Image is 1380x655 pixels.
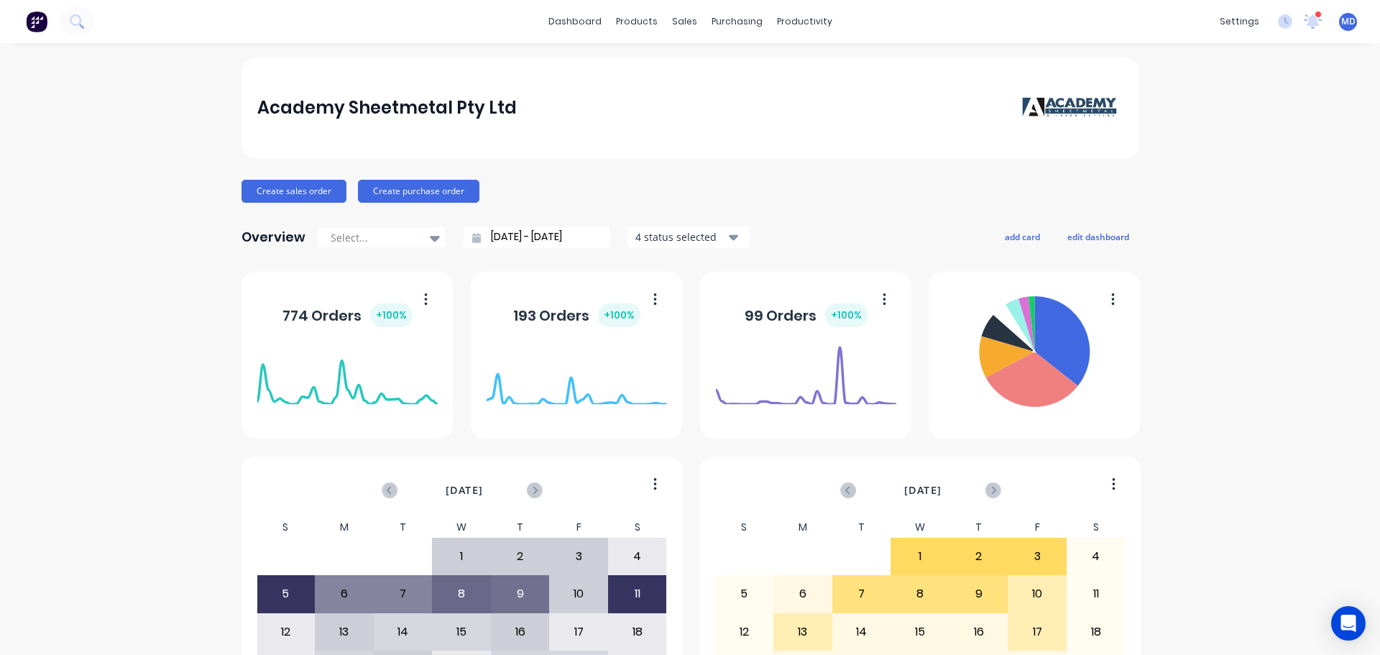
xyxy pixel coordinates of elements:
div: 1 [433,539,490,574]
span: MD [1341,15,1356,28]
div: 10 [550,576,607,612]
button: edit dashboard [1058,227,1138,246]
div: 17 [1008,614,1066,650]
div: T [491,517,550,538]
div: 2 [950,539,1008,574]
div: 12 [257,614,315,650]
button: add card [995,227,1049,246]
div: 2 [492,539,549,574]
div: 6 [316,576,373,612]
div: 10 [1008,576,1066,612]
div: 7 [833,576,891,612]
div: 12 [716,614,773,650]
div: T [949,517,1008,538]
div: T [374,517,433,538]
div: M [315,517,374,538]
div: 15 [891,614,949,650]
div: Academy Sheetmetal Pty Ltd [257,93,517,122]
button: 4 status selected [627,226,750,248]
div: + 100 % [825,303,868,327]
div: Open Intercom Messenger [1331,606,1366,641]
div: S [608,517,667,538]
div: 9 [950,576,1008,612]
div: 11 [1067,576,1125,612]
div: 3 [550,539,607,574]
div: 11 [609,576,666,612]
div: W [432,517,491,538]
button: Create sales order [241,180,346,203]
div: Overview [241,223,305,252]
img: Academy Sheetmetal Pty Ltd [1022,97,1123,119]
div: 3 [1008,539,1066,574]
div: S [715,517,774,538]
span: [DATE] [904,482,942,498]
div: 18 [1067,614,1125,650]
div: F [549,517,608,538]
div: 9 [492,576,549,612]
div: purchasing [704,11,770,32]
div: 8 [891,576,949,612]
div: 15 [433,614,490,650]
div: + 100 % [370,303,413,327]
div: 16 [492,614,549,650]
div: 13 [774,614,832,650]
div: 16 [950,614,1008,650]
div: F [1008,517,1067,538]
div: 17 [550,614,607,650]
div: 13 [316,614,373,650]
div: 18 [609,614,666,650]
div: W [891,517,949,538]
img: Factory [26,11,47,32]
div: 5 [716,576,773,612]
div: 14 [833,614,891,650]
div: 774 Orders [282,303,413,327]
div: 14 [374,614,432,650]
div: 7 [374,576,432,612]
div: 99 Orders [745,303,868,327]
div: S [257,517,316,538]
div: S [1067,517,1126,538]
div: products [609,11,665,32]
div: settings [1213,11,1266,32]
div: 4 [1067,539,1125,574]
div: 4 status selected [635,229,726,244]
div: 8 [433,576,490,612]
div: M [773,517,832,538]
button: Create purchase order [358,180,479,203]
span: [DATE] [446,482,483,498]
div: sales [665,11,704,32]
div: 4 [609,539,666,574]
div: T [832,517,891,538]
div: productivity [770,11,839,32]
div: 5 [257,576,315,612]
div: + 100 % [598,303,640,327]
div: 6 [774,576,832,612]
div: 193 Orders [513,303,640,327]
div: 1 [891,539,949,574]
a: dashboard [541,11,609,32]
